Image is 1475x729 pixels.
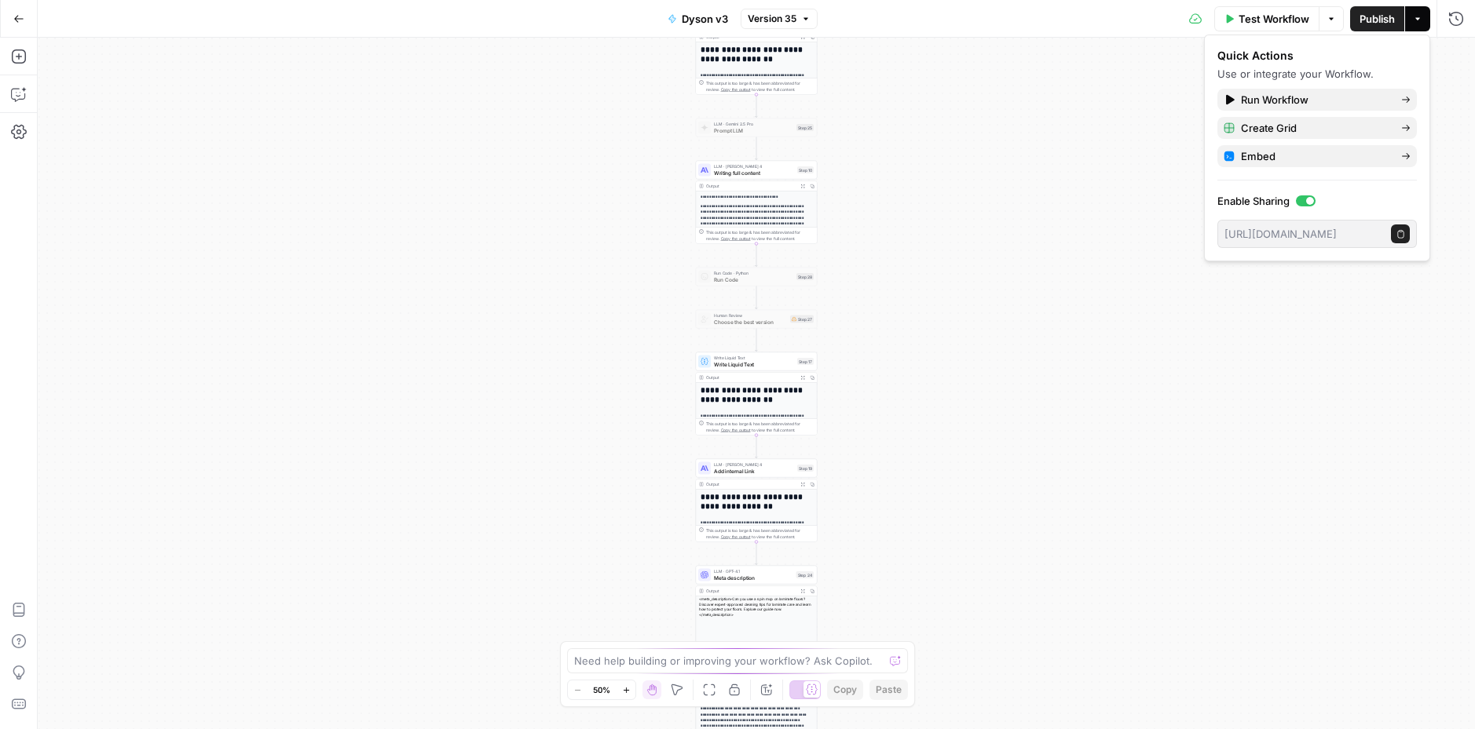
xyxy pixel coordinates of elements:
span: Choose the best version [714,318,787,326]
button: Paste [869,680,908,700]
span: Human Review [714,312,787,319]
div: Step 24 [796,571,814,578]
g: Edge from step_28 to step_27 [756,286,758,309]
g: Edge from step_25 to step_10 [756,137,758,160]
g: Edge from step_16 to step_25 [756,95,758,118]
span: Version 35 [748,12,796,26]
g: Edge from step_17 to step_19 [756,436,758,458]
span: Copy the output [721,236,751,241]
div: Human ReviewChoose the best versionStep 27 [696,310,818,329]
span: Write Liquid Text [714,360,794,368]
div: Output [706,374,796,381]
span: Run Code · Python [714,270,793,276]
span: Writing full content [714,169,794,177]
span: LLM · [PERSON_NAME] 4 [714,461,794,468]
button: Copy [827,680,863,700]
div: Step 27 [790,315,814,323]
span: Copy the output [721,87,751,92]
span: Dyson v3 [682,11,728,27]
div: This output is too large & has been abbreviated for review. to view the full content. [706,421,814,433]
span: Test Workflow [1239,11,1309,27]
div: Step 10 [797,166,814,173]
div: Step 17 [797,358,814,365]
div: Output [706,588,796,594]
div: LLM · Gemini 2.5 ProPrompt LLMStep 25 [696,118,818,137]
span: Use or integrate your Workflow. [1217,67,1374,80]
button: Test Workflow [1214,6,1319,31]
span: Meta description [714,574,793,581]
span: Write Liquid Text [714,355,794,361]
span: Paste [876,683,902,697]
button: Dyson v3 [658,6,737,31]
span: Run Workflow [1241,92,1389,108]
div: Quick Actions [1217,48,1417,64]
span: LLM · Gemini 2.5 Pro [714,121,793,127]
div: <meta_description>Can you use a spin mop on laminate floors? Discover expert-approved cleaning ti... [696,596,817,618]
span: LLM · [PERSON_NAME] 4 [714,163,794,169]
g: Edge from step_19 to step_24 [756,542,758,565]
div: This output is too large & has been abbreviated for review. to view the full content. [706,527,814,540]
span: Copy the output [721,428,751,432]
span: 50% [593,683,610,696]
span: Copy the output [721,534,751,539]
div: This output is too large & has been abbreviated for review. to view the full content. [706,80,814,93]
div: Step 19 [797,465,814,472]
span: Copy [833,683,857,697]
span: Prompt LLM [714,126,793,134]
div: Run Code · PythonRun CodeStep 28 [696,268,818,286]
button: Version 35 [741,9,818,29]
button: Publish [1350,6,1404,31]
span: Run Code [714,275,793,283]
div: This output is too large & has been abbreviated for review. to view the full content. [706,229,814,242]
span: Embed [1241,148,1389,164]
div: Step 28 [796,273,814,280]
div: Output [706,183,796,189]
div: LLM · GPT-4.1Meta descriptionStep 24Output<meta_description>Can you use a spin mop on laminate fl... [696,566,818,649]
span: Add internal Link [714,467,794,475]
g: Edge from step_27 to step_17 [756,329,758,352]
span: Publish [1360,11,1395,27]
g: Edge from step_10 to step_28 [756,244,758,267]
span: LLM · GPT-4.1 [714,568,793,574]
span: Create Grid [1241,120,1389,136]
label: Enable Sharing [1217,193,1417,209]
div: Step 25 [796,124,814,131]
div: Output [706,481,796,487]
